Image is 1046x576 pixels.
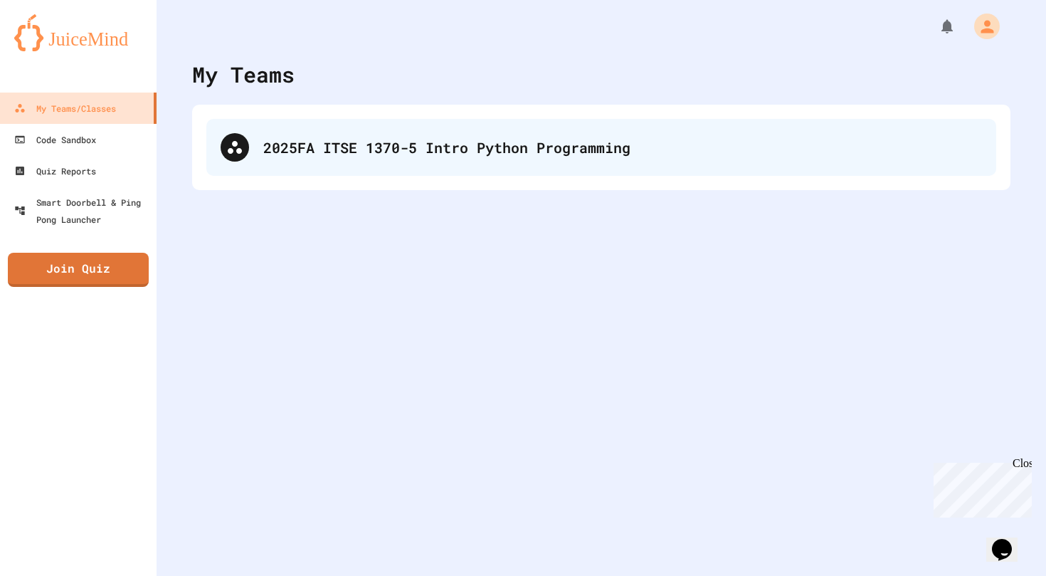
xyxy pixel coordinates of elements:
iframe: chat widget [986,519,1032,562]
iframe: chat widget [928,457,1032,518]
div: Code Sandbox [14,131,96,148]
div: My Notifications [912,14,959,38]
a: Join Quiz [8,253,149,287]
div: My Teams/Classes [14,100,116,117]
div: Smart Doorbell & Ping Pong Launcher [14,194,151,228]
div: Quiz Reports [14,162,96,179]
div: Chat with us now!Close [6,6,98,90]
img: logo-orange.svg [14,14,142,51]
div: My Teams [192,58,295,90]
div: My Account [959,10,1003,43]
div: 2025FA ITSE 1370-5 Intro Python Programming [206,119,996,176]
div: 2025FA ITSE 1370-5 Intro Python Programming [263,137,982,158]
